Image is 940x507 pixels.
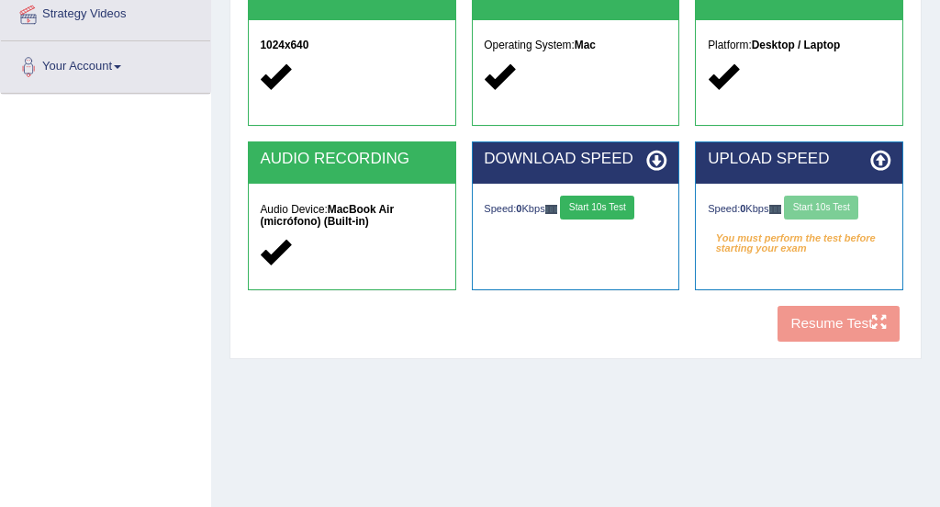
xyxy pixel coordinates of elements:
div: Speed: Kbps [484,196,666,223]
button: Start 10s Test [560,196,634,220]
h2: AUDIO RECORDING [260,151,442,168]
strong: 1024x640 [260,39,308,51]
strong: MacBook Air (micrófono) (Built-in) [260,203,394,228]
img: ajax-loader-fb-connection.gif [545,205,558,213]
div: Speed: Kbps [708,196,890,223]
h5: Platform: [708,39,890,51]
a: Your Account [1,41,210,87]
h5: Audio Device: [260,204,442,228]
strong: Mac [575,39,596,51]
h5: Operating System: [484,39,666,51]
strong: Desktop / Laptop [752,39,840,51]
em: You must perform the test before starting your exam [708,227,890,251]
img: ajax-loader-fb-connection.gif [769,205,782,213]
strong: 0 [516,203,521,214]
h2: UPLOAD SPEED [708,151,890,168]
strong: 0 [740,203,745,214]
h2: DOWNLOAD SPEED [484,151,666,168]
